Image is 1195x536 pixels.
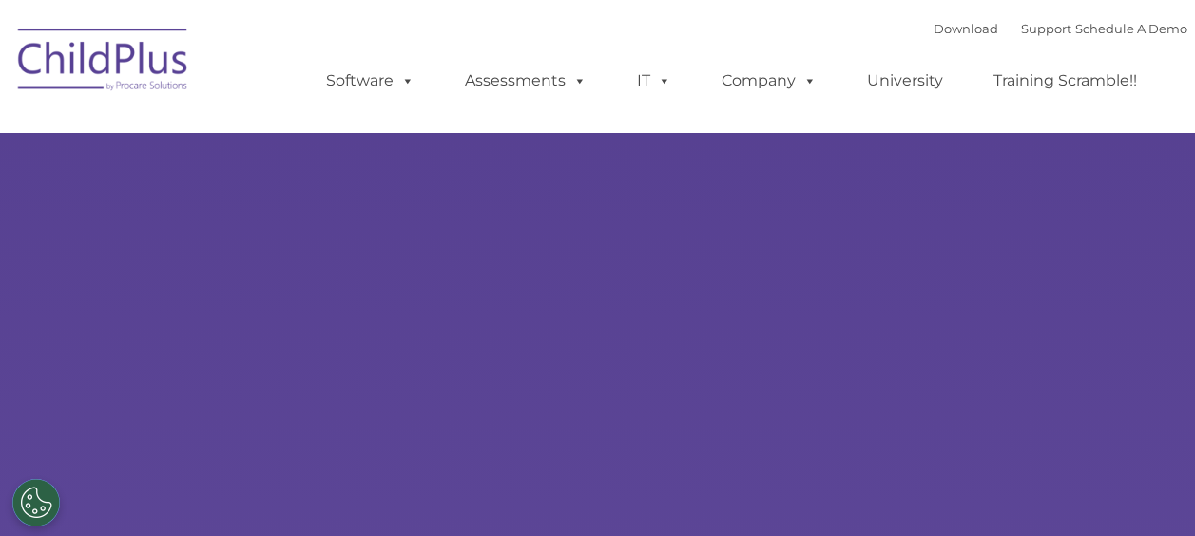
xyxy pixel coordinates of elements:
a: Download [934,21,998,36]
font: | [934,21,1187,36]
a: IT [618,62,690,100]
img: ChildPlus by Procare Solutions [9,15,199,110]
a: Training Scramble!! [974,62,1156,100]
a: Company [703,62,836,100]
a: Assessments [446,62,606,100]
a: University [848,62,962,100]
a: Software [307,62,434,100]
a: Schedule A Demo [1075,21,1187,36]
button: Cookies Settings [12,479,60,526]
a: Support [1021,21,1071,36]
